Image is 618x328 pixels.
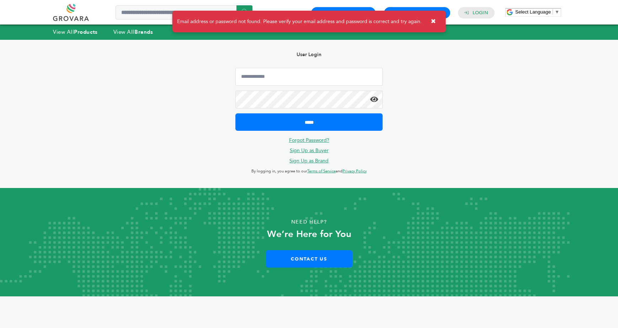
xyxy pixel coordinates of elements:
a: Privacy Policy [342,168,367,174]
a: Forgot Password? [289,137,329,144]
span: Select Language [515,9,551,15]
a: Buyer Registration [318,10,369,16]
a: Login [473,10,488,16]
p: By logging in, you agree to our and [235,167,383,176]
a: Sign Up as Buyer [290,147,329,154]
a: Select Language​ [515,9,559,15]
b: User Login [297,51,321,58]
a: View AllBrands [113,28,153,36]
input: Email Address [235,68,383,86]
p: Need Help? [31,217,587,227]
input: Search a product or brand... [116,5,252,20]
strong: Products [74,28,97,36]
button: ✖ [425,14,441,29]
span: Email address or password not found. Please verify your email address and password is correct and... [177,18,422,25]
strong: Brands [134,28,153,36]
a: Contact Us [266,250,352,268]
a: Terms of Service [307,168,336,174]
a: Brand Registration [390,10,444,16]
strong: We’re Here for You [267,228,351,241]
input: Password [235,91,383,108]
a: Sign Up as Brand [289,157,329,164]
span: ▼ [555,9,559,15]
a: View AllProducts [53,28,98,36]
